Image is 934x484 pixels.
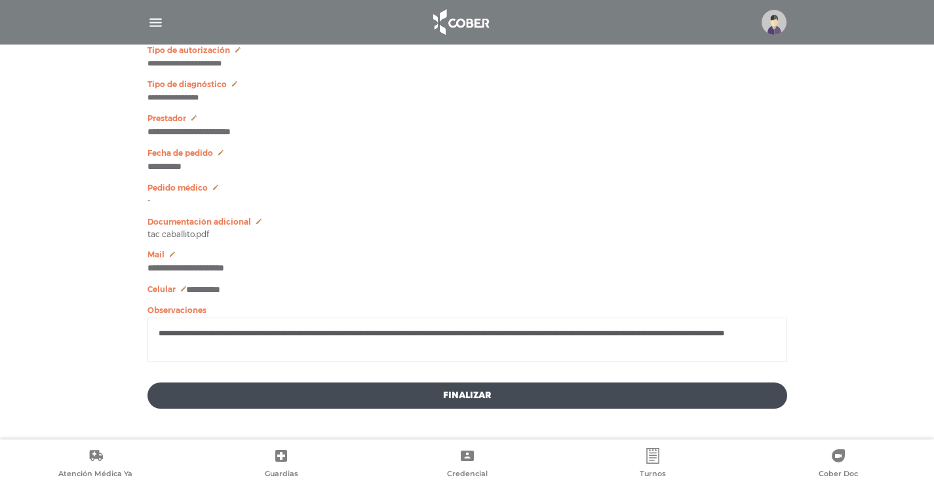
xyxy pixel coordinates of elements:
[147,46,230,55] span: Tipo de autorización
[147,382,787,409] button: Finalizar
[3,448,188,481] a: Atención Médica Ya
[147,14,164,31] img: Cober_menu-lines-white.svg
[188,448,374,481] a: Guardias
[147,183,208,193] span: Pedido médico
[374,448,560,481] a: Credencial
[147,250,165,259] span: Mail
[147,196,787,206] p: -
[746,448,931,481] a: Cober Doc
[265,469,298,481] span: Guardias
[819,469,858,481] span: Cober Doc
[147,217,251,227] span: Documentación adicional
[147,306,787,315] p: Observaciones
[147,231,209,238] span: tac caballito.pdf
[147,80,227,89] span: Tipo de diagnóstico
[147,149,213,158] span: Fecha de pedido
[58,469,132,481] span: Atención Médica Ya
[762,10,787,35] img: profile-placeholder.svg
[147,114,186,123] span: Prestador
[640,469,666,481] span: Turnos
[447,469,488,481] span: Credencial
[560,448,745,481] a: Turnos
[426,7,495,38] img: logo_cober_home-white.png
[147,285,176,294] span: Celular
